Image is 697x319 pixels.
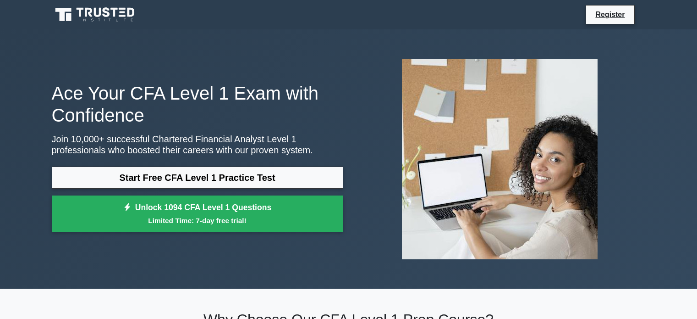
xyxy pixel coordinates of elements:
small: Limited Time: 7-day free trial! [63,215,332,226]
a: Unlock 1094 CFA Level 1 QuestionsLimited Time: 7-day free trial! [52,196,343,232]
a: Start Free CFA Level 1 Practice Test [52,167,343,189]
h1: Ace Your CFA Level 1 Exam with Confidence [52,82,343,126]
a: Register [590,9,630,20]
p: Join 10,000+ successful Chartered Financial Analyst Level 1 professionals who boosted their caree... [52,134,343,156]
